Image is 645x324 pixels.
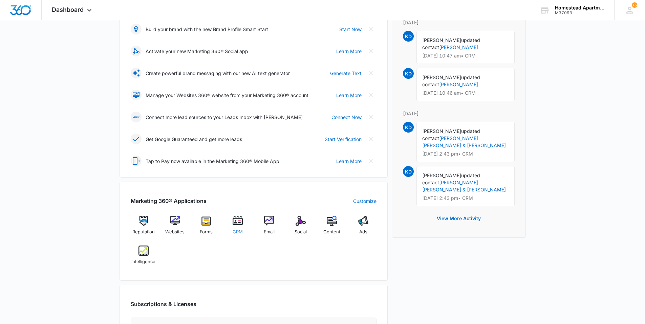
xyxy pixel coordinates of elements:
div: account name [555,5,604,10]
span: [PERSON_NAME] [422,74,461,80]
p: Manage your Websites 360® website from your Marketing 360® account [146,92,308,99]
span: [PERSON_NAME] [422,172,461,178]
span: Intelligence [131,258,155,265]
a: Start Now [339,26,362,33]
span: KD [403,166,414,177]
button: Close [366,156,377,166]
a: Ads [350,216,377,240]
button: Close [366,68,377,78]
div: account id [555,10,604,15]
span: Social [295,229,307,235]
a: Content [319,216,345,240]
a: [PERSON_NAME] [PERSON_NAME] & [PERSON_NAME] [422,180,506,192]
span: [PERSON_NAME] [422,128,461,134]
a: Social [287,216,314,240]
a: Connect Now [331,114,362,121]
button: View More Activity [430,210,488,227]
p: Build your brand with the new Brand Profile Smart Start [146,26,268,33]
a: Forms [193,216,219,240]
span: Reputation [132,229,155,235]
span: KD [403,68,414,79]
a: [PERSON_NAME] [PERSON_NAME] & [PERSON_NAME] [422,135,506,148]
p: [DATE] 2:43 pm • CRM [422,196,509,201]
p: [DATE] [403,19,515,26]
div: notifications count [632,2,637,8]
p: [DATE] [403,110,515,117]
button: Close [366,90,377,100]
p: [DATE] 2:43 pm • CRM [422,152,509,156]
span: KD [403,31,414,42]
span: CRM [233,229,243,235]
span: Ads [359,229,367,235]
h2: Marketing 360® Applications [131,197,207,205]
p: Tap to Pay now available in the Marketing 360® Mobile App [146,158,279,165]
a: Learn More [336,92,362,99]
p: Activate your new Marketing 360® Social app [146,48,248,55]
a: Reputation [131,216,157,240]
a: [PERSON_NAME] [439,44,478,50]
button: Close [366,112,377,122]
span: Websites [165,229,185,235]
p: [DATE] 10:47 am • CRM [422,53,509,58]
a: Customize [353,198,377,205]
p: Get Google Guaranteed and get more leads [146,136,242,143]
a: Generate Text [330,70,362,77]
span: Email [264,229,275,235]
a: Intelligence [131,246,157,270]
span: Content [323,229,340,235]
span: Dashboard [52,6,84,13]
a: Websites [162,216,188,240]
a: Learn More [336,48,362,55]
span: 75 [632,2,637,8]
a: [PERSON_NAME] [439,82,478,87]
span: Forms [200,229,213,235]
a: Learn More [336,158,362,165]
p: Create powerful brand messaging with our new AI text generator [146,70,290,77]
a: Start Verification [325,136,362,143]
a: CRM [225,216,251,240]
button: Close [366,24,377,34]
span: KD [403,122,414,133]
a: Email [256,216,282,240]
span: [PERSON_NAME] [422,37,461,43]
button: Close [366,46,377,56]
button: Close [366,134,377,144]
p: [DATE] 10:46 am • CRM [422,91,509,95]
h2: Subscriptions & Licenses [131,300,196,308]
p: Connect more lead sources to your Leads Inbox with [PERSON_NAME] [146,114,303,121]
